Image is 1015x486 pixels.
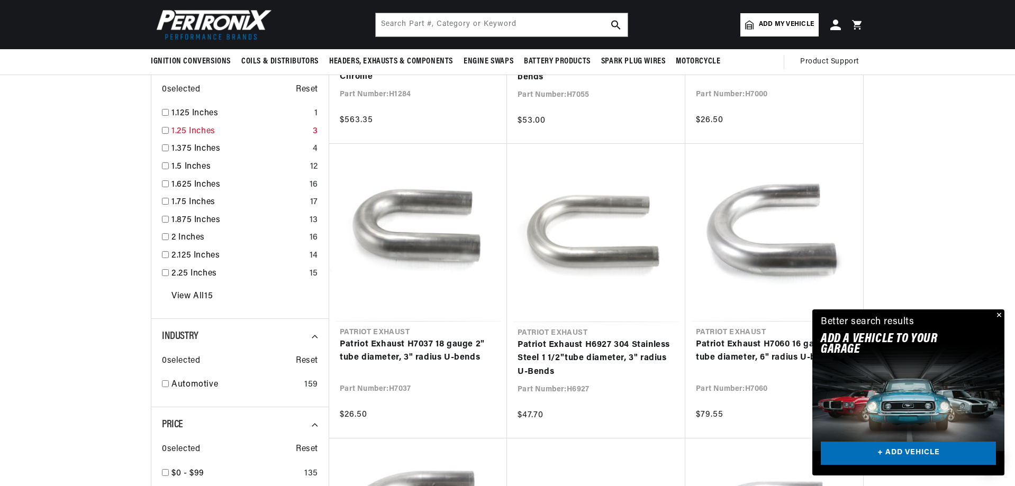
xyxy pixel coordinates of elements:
a: Patriot Exhaust H7037 18 gauge 2" tube diameter, 3" radius U-bends [340,338,496,365]
div: 17 [310,196,318,209]
div: 16 [310,178,318,192]
button: search button [604,13,628,36]
img: Pertronix [151,6,273,43]
div: 13 [310,214,318,227]
a: 1.75 Inches [171,196,306,209]
div: 16 [310,231,318,245]
span: Price [162,419,183,430]
summary: Spark Plug Wires [596,49,671,74]
a: 1.125 Inches [171,107,310,121]
a: 1.625 Inches [171,178,305,192]
div: 159 [304,378,318,392]
span: Motorcycle [676,56,720,67]
a: View All 15 [171,290,213,304]
a: Patriot Exhaust H6927 304 Stainless Steel 1 1/2"tube diameter, 3" radius U-Bends [518,338,675,379]
a: 2.125 Inches [171,249,305,263]
summary: Ignition Conversions [151,49,236,74]
summary: Battery Products [519,49,596,74]
button: Close [992,309,1004,322]
div: 14 [310,249,318,263]
span: Battery Products [524,56,591,67]
span: Coils & Distributors [241,56,319,67]
div: 12 [310,160,318,174]
summary: Engine Swaps [458,49,519,74]
span: Reset [296,354,318,368]
span: Add my vehicle [759,20,814,30]
a: Patriot Exhaust H1284 Low-Line 2"x80" Lake Pipe Triple Style Chrome [340,43,496,84]
summary: Product Support [800,49,864,75]
span: Industry [162,331,198,342]
span: Ignition Conversions [151,56,231,67]
a: Patriot Exhaust H7060 16 gauge 3"" tube diameter, 6" radius U-bends [696,338,853,365]
span: $0 - $99 [171,469,204,478]
a: 1.25 Inches [171,125,309,139]
span: Headers, Exhausts & Components [329,56,453,67]
a: 1.5 Inches [171,160,306,174]
summary: Motorcycle [670,49,726,74]
div: 135 [304,467,318,481]
input: Search Part #, Category or Keyword [376,13,628,36]
a: 1.875 Inches [171,214,305,227]
div: 4 [313,142,318,156]
a: 1.375 Inches [171,142,309,156]
a: 2 Inches [171,231,305,245]
span: Engine Swaps [464,56,513,67]
a: Automotive [171,378,300,392]
a: Add my vehicle [740,13,819,36]
span: Reset [296,83,318,97]
span: Product Support [800,56,859,68]
a: + ADD VEHICLE [821,442,996,465]
div: 3 [313,125,318,139]
div: 1 [314,107,318,121]
div: Better search results [821,315,914,330]
span: 0 selected [162,354,200,368]
summary: Coils & Distributors [236,49,324,74]
h2: Add A VEHICLE to your garage [821,334,969,355]
span: 0 selected [162,443,200,456]
div: 15 [310,267,318,281]
span: Spark Plug Wires [601,56,666,67]
a: 2.25 Inches [171,267,305,281]
summary: Headers, Exhausts & Components [324,49,458,74]
a: Patriot Exhaust H7055 16 gauge 2 1/2" tube diameter, 4" radius U-bends [518,44,675,85]
span: 0 selected [162,83,200,97]
span: Reset [296,443,318,456]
